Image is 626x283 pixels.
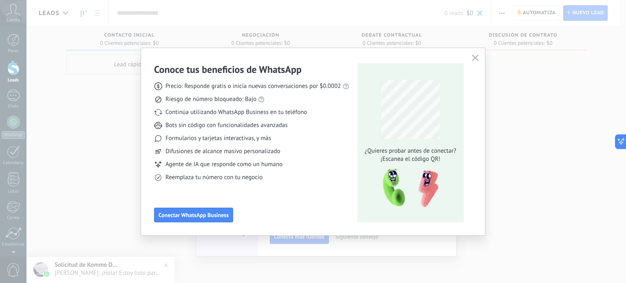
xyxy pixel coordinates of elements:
[165,173,262,182] span: Reemplaza tu número con tu negocio
[154,208,233,222] button: Conectar WhatsApp Business
[165,160,282,169] span: Agente de IA que responde como un humano
[376,167,440,210] img: qr-pic-1x.png
[165,147,280,156] span: Difusiones de alcance masivo personalizado
[165,134,271,143] span: Formularios y tarjetas interactivas, y más
[165,108,307,116] span: Continúa utilizando WhatsApp Business en tu teléfono
[165,121,288,129] span: Bots sin código con funcionalidades avanzadas
[154,63,302,76] h3: Conoce tus beneficios de WhatsApp
[159,212,229,218] span: Conectar WhatsApp Business
[362,155,458,163] span: ¡Escanea el código QR!
[165,82,341,90] span: Precio: Responde gratis o inicia nuevas conversaciones por $0.0002
[165,95,256,103] span: Riesgo de número bloqueado: Bajo
[362,147,458,155] span: ¿Quieres probar antes de conectar?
